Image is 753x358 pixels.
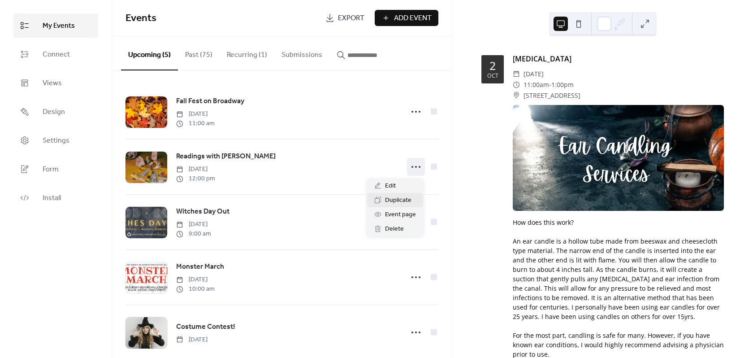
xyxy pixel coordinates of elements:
[394,13,432,24] span: Add Event
[176,206,229,218] a: Witches Day Out
[176,229,211,239] span: 9:00 am
[513,90,520,101] div: ​
[13,13,98,38] a: My Events
[487,73,498,79] div: Oct
[43,21,75,31] span: My Events
[43,107,65,118] span: Design
[176,109,215,119] span: [DATE]
[176,275,215,284] span: [DATE]
[13,157,98,181] a: Form
[524,69,544,79] span: [DATE]
[524,90,580,101] span: [STREET_ADDRESS]
[176,284,215,294] span: 10:00 am
[513,69,520,79] div: ​
[319,10,371,26] a: Export
[549,79,551,90] span: -
[176,321,235,333] a: Costume Contest!
[385,224,404,235] span: Delete
[43,78,62,89] span: Views
[176,119,215,128] span: 11:00 am
[176,220,211,229] span: [DATE]
[13,100,98,124] a: Design
[274,36,329,70] button: Submissions
[43,164,59,175] span: Form
[178,36,220,70] button: Past (75)
[43,193,61,204] span: Install
[176,96,244,107] a: Fall Fest on Broadway
[513,53,724,64] div: [MEDICAL_DATA]
[176,262,224,272] span: Monster March
[385,195,411,206] span: Duplicate
[385,181,396,192] span: Edit
[13,128,98,153] a: Settings
[176,165,215,174] span: [DATE]
[176,322,235,332] span: Costume Contest!
[13,71,98,95] a: Views
[513,79,520,90] div: ​
[176,261,224,273] a: Monster March
[176,335,208,345] span: [DATE]
[176,206,229,217] span: Witches Day Out
[176,151,276,162] a: Readings with [PERSON_NAME]
[43,135,69,146] span: Settings
[375,10,438,26] button: Add Event
[121,36,178,70] button: Upcoming (5)
[489,60,496,71] div: 2
[13,42,98,66] a: Connect
[385,210,416,220] span: Event page
[13,186,98,210] a: Install
[176,174,215,183] span: 12:00 pm
[338,13,364,24] span: Export
[125,9,156,28] span: Events
[524,79,549,90] span: 11:00am
[220,36,274,70] button: Recurring (1)
[43,49,70,60] span: Connect
[551,79,574,90] span: 1:00pm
